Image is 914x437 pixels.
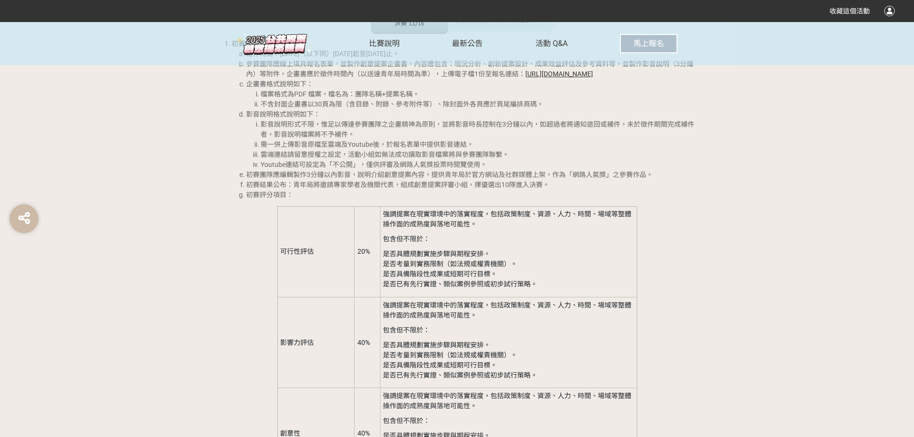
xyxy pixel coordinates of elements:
[246,59,697,79] li: 參賽團隊應線上填具報名表單，並製作創意提案企畫書，內容應包含：現況分析、創新提案設計、成果效益評估及參考資料等，並製作影音說明（3分鐘內）等附件，企畫書應於徵件時間內（以送達青年局時間為準），上...
[246,180,697,190] li: 初賽結果公布：青年局將邀請專家學者及機關代表，組成創意提案評審小組，擇優選出10隊進入決賽。
[383,300,634,320] p: 強調提案在現實環境中的落實程度，包括政策制度、資源、⼈⼒、時間、場域等整體操作⾯的成熟度與落地可能性。
[525,70,593,78] a: [URL][DOMAIN_NAME]
[383,209,634,229] p: 強調提案在現實環境中的落實程度，包括政策制度、資源、⼈⼒、時間、場域等整體操作⾯的成熟度與落地可能性。
[277,297,355,388] td: 影響力評估
[261,119,697,140] li: 影音說明形式不限，惟足以傳達參賽團隊之企畫精神為原則，並將影音時長控制在3分鐘以內，如超過者將通知退回或補件，未於徵件期間完成補件者，影音說明檔案將不予補件。
[369,39,400,48] span: 比賽說明
[261,160,697,170] li: Youtube連結可設定為「不公開」，僅供評審及網路人氣獎投票時閱覽使用。
[277,206,355,297] td: 可行性評估
[246,190,697,200] li: 初賽評分項目：
[383,325,634,335] p: 包含但不限於：
[369,22,400,65] a: 比賽說明
[383,391,634,411] p: 強調提案在現實環境中的落實程度，包括政策制度、資源、⼈⼒、時間、場域等整體操作⾯的成熟度與落地可能性。
[830,7,870,15] span: 收藏這個活動
[452,39,483,48] span: 最新公告
[383,416,634,426] p: 包含但不限於：
[246,109,697,170] li: 影音說明格式說明如下：
[261,89,697,99] li: 檔案格式為PDF 檔案，檔名為：團隊名稱+提案名稱。
[633,39,664,48] span: 馬上報名
[261,150,697,160] li: 雲端連結請留意授權之設定，活動小組如無法成功讀取影音檔案將與參賽團隊聯繫。
[261,140,697,150] li: 需一併上傳影音原檔至雲端及Youtube後，於報名表單中提供影音連結。
[535,39,568,48] span: 活動 Q&A
[383,249,634,289] p: 是否具體規劃實施步驟與期程安排。 是否考量到實務限制（如法規或權責機關）。 是否具備階段性成果或短期可⾏⽬標。 是否已有先⾏實證、類似案例參照或初步試⾏策略。
[355,297,380,388] td: 40%
[452,22,483,65] a: 最新公告
[383,234,634,244] p: 包含但不限於：
[261,99,697,109] li: 不含封面企畫書以30頁為限（含目錄、附錄、參考附件等）、除封面外各頁應於頁尾編排頁碼。
[383,340,634,380] p: 是否具體規劃實施步驟與期程安排。 是否考量到實務限制（如法規或權責機關）。 是否具備階段性成果或短期可⾏⽬標。 是否已有先⾏實證、類似案例參照或初步試⾏策略。
[620,34,677,53] button: 馬上報名
[355,206,380,297] td: 20%
[246,80,313,88] span: 企畫書格式說明如下：
[237,32,313,56] img: 臺北市政府青年局114年度公共政策創意提案競賽
[232,39,697,200] li: 初賽：
[246,170,697,180] li: 初賽團隊應編輯製作3分鐘以內影音，說明介紹創意提案內容，提供青年局於官方網站及社群媒體上架，作為「網路人氣獎」之參賽作品。
[535,22,568,65] a: 活動 Q&A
